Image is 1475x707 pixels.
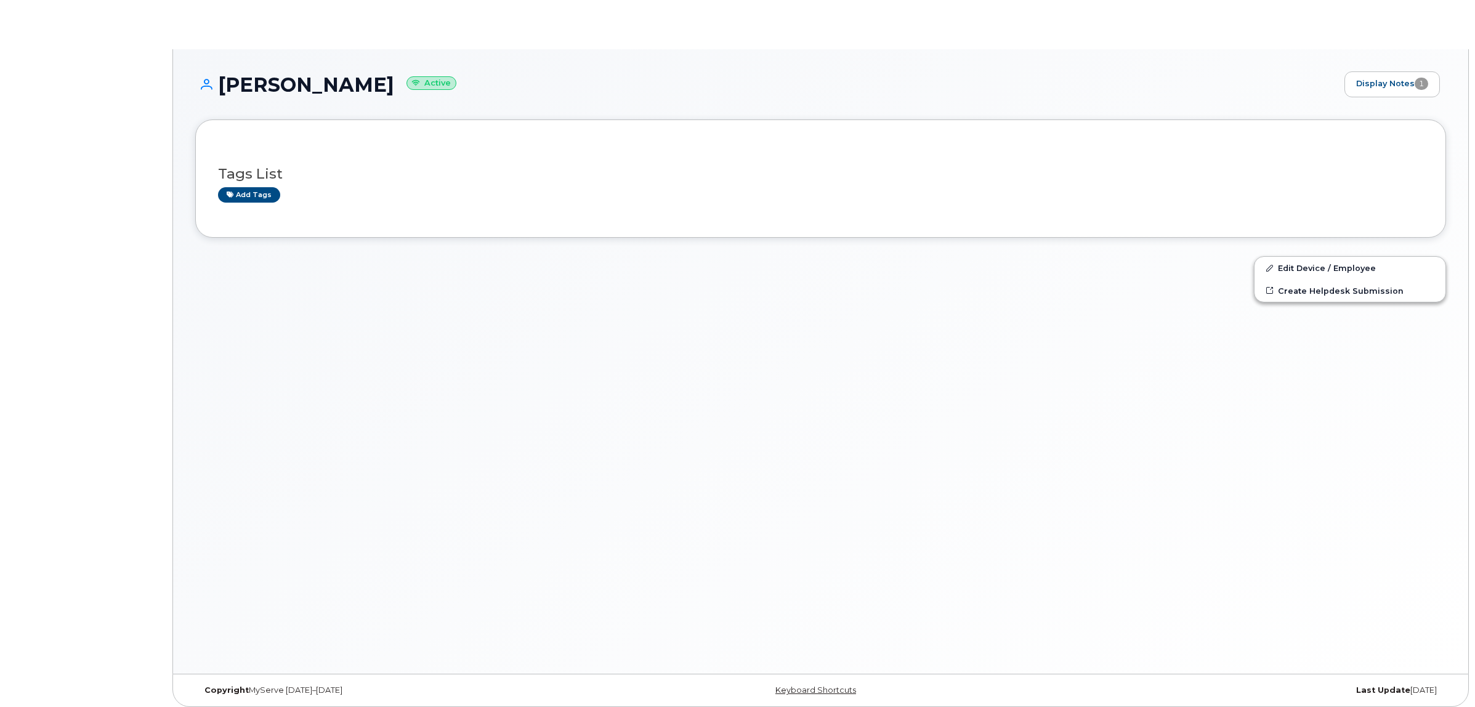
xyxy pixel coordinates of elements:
[406,76,456,91] small: Active
[195,74,1338,95] h1: [PERSON_NAME]
[775,685,856,695] a: Keyboard Shortcuts
[204,685,249,695] strong: Copyright
[1255,257,1445,279] a: Edit Device / Employee
[1356,685,1410,695] strong: Last Update
[218,187,280,203] a: Add tags
[1029,685,1446,695] div: [DATE]
[218,166,1423,182] h3: Tags List
[195,685,612,695] div: MyServe [DATE]–[DATE]
[1415,78,1428,90] span: 1
[1255,280,1445,302] a: Create Helpdesk Submission
[1344,71,1440,97] a: Display Notes1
